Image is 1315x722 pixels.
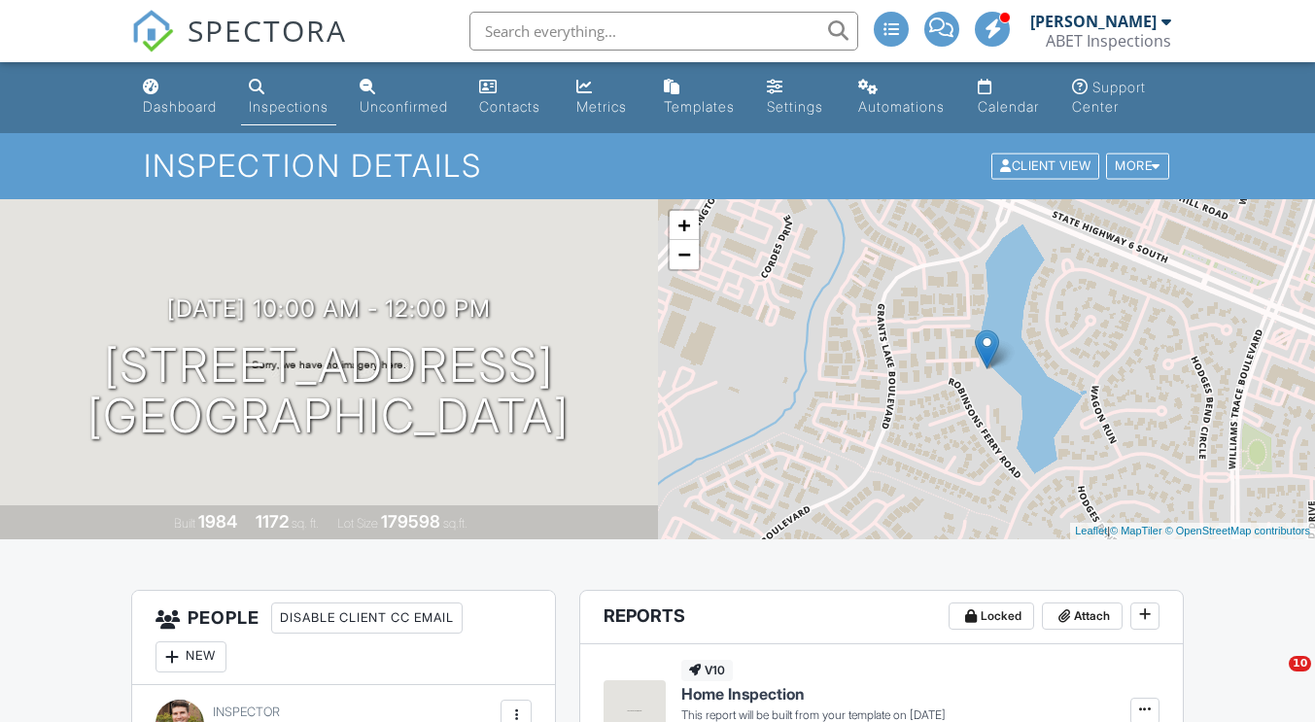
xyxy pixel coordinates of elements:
img: The Best Home Inspection Software - Spectora [131,10,174,52]
div: 179598 [381,511,440,532]
div: Support Center [1072,79,1146,115]
h1: [STREET_ADDRESS] [GEOGRAPHIC_DATA] [87,340,570,443]
a: SPECTORA [131,26,347,67]
div: 1172 [256,511,289,532]
h1: Inspection Details [144,149,1171,183]
div: More [1106,154,1169,180]
h3: [DATE] 10:00 am - 12:00 pm [167,295,491,322]
iframe: Intercom live chat [1249,656,1296,703]
div: Automations [858,98,945,115]
a: Automations (Advanced) [850,70,954,125]
input: Search everything... [469,12,858,51]
a: Zoom in [670,211,699,240]
div: Settings [767,98,823,115]
div: | [1070,523,1315,539]
div: 1984 [198,511,237,532]
h3: People [132,591,555,685]
a: Contacts [471,70,553,125]
span: SPECTORA [188,10,347,51]
a: Leaflet [1075,525,1107,536]
a: Client View [989,157,1104,172]
span: sq.ft. [443,516,467,531]
div: Dashboard [143,98,217,115]
a: Zoom out [670,240,699,269]
div: ABET Inspections [1046,31,1171,51]
span: Lot Size [337,516,378,531]
a: Unconfirmed [352,70,456,125]
div: Client View [991,154,1099,180]
a: Settings [759,70,835,125]
span: Inspector [213,705,280,719]
div: Contacts [479,98,540,115]
div: Disable Client CC Email [271,602,463,634]
div: Templates [664,98,735,115]
a: Support Center [1064,70,1180,125]
a: © OpenStreetMap contributors [1165,525,1310,536]
div: [PERSON_NAME] [1030,12,1157,31]
div: Inspections [249,98,329,115]
a: © MapTiler [1110,525,1162,536]
span: 10 [1289,656,1311,671]
div: Metrics [576,98,627,115]
div: Calendar [978,98,1039,115]
a: Calendar [970,70,1049,125]
a: Metrics [569,70,640,125]
a: Templates [656,70,744,125]
span: sq. ft. [292,516,319,531]
span: Built [174,516,195,531]
div: Unconfirmed [360,98,448,115]
a: Dashboard [135,70,225,125]
a: Inspections [241,70,336,125]
div: New [156,641,226,672]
